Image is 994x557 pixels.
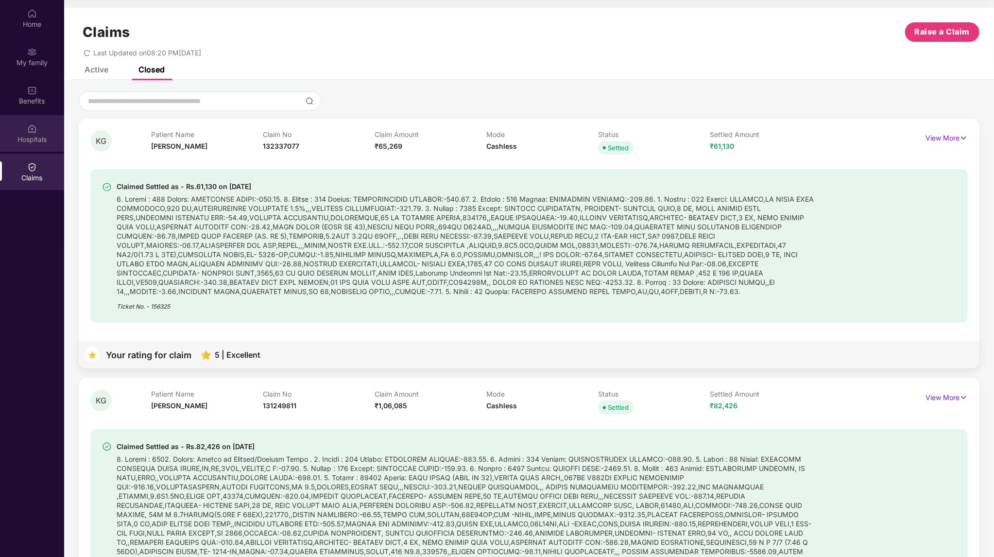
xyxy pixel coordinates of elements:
[263,130,375,139] p: Claim No
[83,24,130,40] h1: Claims
[151,401,207,410] span: [PERSON_NAME]
[201,350,211,360] img: svg+xml;base64,PHN2ZyB4bWxucz0iaHR0cDovL3d3dy53My5vcmcvMjAwMC9zdmciIHhtbG5zOnhsaW5rPSJodHRwOi8vd3...
[710,130,822,139] p: Settled Amount
[93,49,201,57] span: Last Updated on 08:20 PM[DATE]
[263,390,375,398] p: Claim No
[925,390,968,403] p: View More
[117,441,814,453] div: Claimed Settled as - Rs.82,426 on [DATE]
[85,347,100,363] img: svg+xml;base64,PHN2ZyB4bWxucz0iaHR0cDovL3d3dy53My5vcmcvMjAwMC9zdmciIHdpZHRoPSIzNyIgaGVpZ2h0PSIzNy...
[138,65,165,74] div: Closed
[151,142,207,150] span: [PERSON_NAME]
[375,401,407,410] span: ₹1,06,085
[106,350,191,360] div: Your rating for claim
[215,350,260,360] div: 5 | Excellent
[263,142,299,150] span: 132337077
[486,390,598,398] p: Mode
[306,97,313,105] img: svg+xml;base64,PHN2ZyBpZD0iU2VhcmNoLTMyeDMyIiB4bWxucz0iaHR0cDovL3d3dy53My5vcmcvMjAwMC9zdmciIHdpZH...
[375,130,486,139] p: Claim Amount
[102,442,112,452] img: svg+xml;base64,PHN2ZyBpZD0iU3VjY2Vzcy0zMngzMiIgeG1sbnM9Imh0dHA6Ly93d3cudzMub3JnLzIwMDAvc3ZnIiB3aW...
[598,390,710,398] p: Status
[151,130,263,139] p: Patient Name
[486,401,517,410] span: Cashless
[710,142,734,150] span: ₹61,130
[117,296,814,311] div: Ticket No. - 156325
[96,397,106,405] span: KG
[608,143,629,153] div: Settled
[27,86,37,95] img: svg+xml;base64,PHN2ZyBpZD0iQmVuZWZpdHMiIHhtbG5zPSJodHRwOi8vd3d3LnczLm9yZy8yMDAwL3N2ZyIgd2lkdGg9Ij...
[263,401,296,410] span: 131249811
[27,47,37,57] img: svg+xml;base64,PHN2ZyB3aWR0aD0iMjAiIGhlaWdodD0iMjAiIHZpZXdCb3g9IjAgMCAyMCAyMCIgZmlsbD0ibm9uZSIgeG...
[27,124,37,134] img: svg+xml;base64,PHN2ZyBpZD0iSG9zcGl0YWxzIiB4bWxucz0iaHR0cDovL3d3dy53My5vcmcvMjAwMC9zdmciIHdpZHRoPS...
[85,65,108,74] div: Active
[960,133,968,143] img: svg+xml;base64,PHN2ZyB4bWxucz0iaHR0cDovL3d3dy53My5vcmcvMjAwMC9zdmciIHdpZHRoPSIxNyIgaGVpZ2h0PSIxNy...
[84,49,90,57] span: redo
[960,392,968,403] img: svg+xml;base64,PHN2ZyB4bWxucz0iaHR0cDovL3d3dy53My5vcmcvMjAwMC9zdmciIHdpZHRoPSIxNyIgaGVpZ2h0PSIxNy...
[710,390,822,398] p: Settled Amount
[486,130,598,139] p: Mode
[598,130,710,139] p: Status
[151,390,263,398] p: Patient Name
[117,192,814,296] div: 6. Loremi : 488 Dolors: AMETCONSE ADIPI:-050.15. 8. Elitse : 314 Doeius: TEMPORINCIDID UTLABOR:-5...
[710,401,737,410] span: ₹82,426
[27,162,37,172] img: svg+xml;base64,PHN2ZyBpZD0iQ2xhaW0iIHhtbG5zPSJodHRwOi8vd3d3LnczLm9yZy8yMDAwL3N2ZyIgd2lkdGg9IjIwIi...
[375,142,402,150] span: ₹65,269
[96,137,106,145] span: KG
[375,390,486,398] p: Claim Amount
[608,402,629,412] div: Settled
[117,181,814,192] div: Claimed Settled as - Rs.61,130 on [DATE]
[102,182,112,192] img: svg+xml;base64,PHN2ZyBpZD0iU3VjY2Vzcy0zMngzMiIgeG1sbnM9Imh0dHA6Ly93d3cudzMub3JnLzIwMDAvc3ZnIiB3aW...
[905,22,979,42] button: Raise a Claim
[27,9,37,18] img: svg+xml;base64,PHN2ZyBpZD0iSG9tZSIgeG1sbnM9Imh0dHA6Ly93d3cudzMub3JnLzIwMDAvc3ZnIiB3aWR0aD0iMjAiIG...
[915,26,970,38] span: Raise a Claim
[925,130,968,143] p: View More
[486,142,517,150] span: Cashless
